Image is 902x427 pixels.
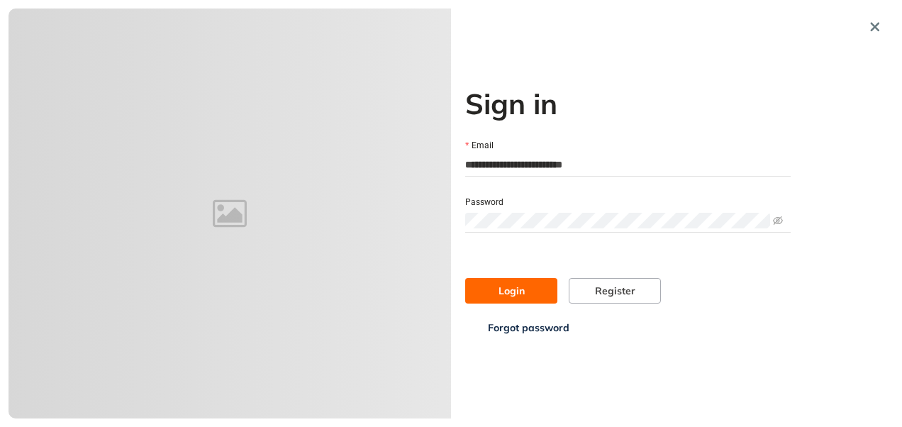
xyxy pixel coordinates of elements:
button: Forgot password [465,315,592,340]
h2: Sign in [465,87,791,121]
input: Password [465,213,770,228]
button: Login [465,278,557,304]
span: Forgot password [488,320,569,335]
input: Email [465,154,791,175]
button: Register [569,278,661,304]
span: Register [595,283,635,299]
span: eye-invisible [773,216,783,226]
span: Login [499,283,525,299]
label: Email [465,139,494,152]
label: Password [465,196,503,209]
